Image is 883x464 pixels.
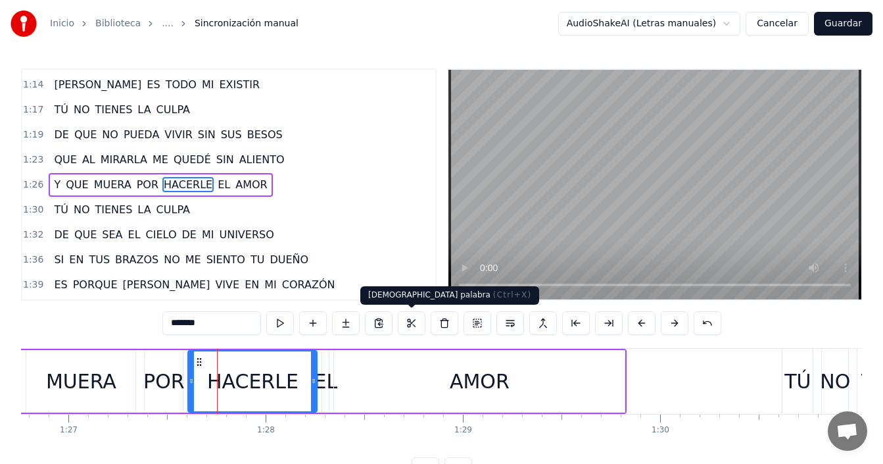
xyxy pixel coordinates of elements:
span: EXISTIR [218,77,261,92]
span: VIVIR [163,127,193,142]
span: TIENES [94,102,134,117]
span: CULPA [155,202,191,217]
span: MIRARLA [99,152,149,167]
span: ALIENTO [238,152,286,167]
span: QUE [64,177,89,192]
span: 1:32 [23,228,43,242]
span: CIELO [145,227,178,242]
span: 1:17 [23,103,43,116]
span: 1:14 [23,78,43,91]
span: QUE [53,152,78,167]
a: Inicio [50,17,74,30]
span: CULPA [155,102,191,117]
span: ( Ctrl+X ) [493,290,532,299]
span: LA [136,202,152,217]
div: 1:30 [652,425,669,436]
span: NO [162,252,181,267]
div: POR [143,367,185,396]
div: TÚ [784,367,811,396]
span: DE [181,227,198,242]
span: [PERSON_NAME] [122,277,212,292]
span: NO [72,102,91,117]
span: Sincronización manual [195,17,298,30]
span: CORAZÓN [281,277,337,292]
span: EN [68,252,85,267]
span: SIN [215,152,235,167]
span: Y [53,177,62,192]
span: 1:23 [23,153,43,167]
span: VIVE [214,277,241,292]
span: AMOR [234,177,268,192]
span: NO [72,202,91,217]
span: SIN [197,127,217,142]
span: 1:30 [23,203,43,217]
span: 1:19 [23,128,43,142]
span: ES [53,277,68,292]
span: TÚ [53,202,69,217]
span: QUE [73,127,98,142]
span: ME [184,252,203,267]
span: ME [151,152,170,167]
span: QUE [73,227,98,242]
span: SIENTO [205,252,247,267]
span: EL [127,227,142,242]
span: 1:39 [23,278,43,292]
span: 1:26 [23,178,43,192]
div: [DEMOGRAPHIC_DATA] palabra [360,286,539,305]
span: AL [81,152,97,167]
span: NO [101,127,120,142]
span: 1:36 [23,253,43,267]
span: SI [53,252,65,267]
nav: breadcrumb [50,17,298,30]
div: AMOR [450,367,510,396]
button: Cancelar [746,12,809,36]
span: MI [201,227,216,242]
span: DE [53,127,70,142]
span: HACERLE [162,177,214,192]
a: Biblioteca [95,17,141,30]
div: 1:27 [60,425,78,436]
img: youka [11,11,37,37]
span: QUEDÉ [172,152,212,167]
div: 1:28 [257,425,275,436]
span: MI [201,77,216,92]
span: TÚ [53,102,69,117]
span: TU [249,252,266,267]
span: [PERSON_NAME] [53,77,143,92]
span: TUS [87,252,111,267]
span: DUEÑO [268,252,310,267]
span: UNIVERSO [218,227,275,242]
a: Bate-papo aberto [828,411,867,451]
span: SUS [220,127,243,142]
span: MUERA [93,177,133,192]
button: Guardar [814,12,872,36]
span: MI [263,277,278,292]
a: .... [162,17,174,30]
div: MUERA [46,367,116,396]
span: TODO [164,77,198,92]
div: EL [314,367,338,396]
span: BESOS [246,127,284,142]
span: EL [216,177,231,192]
div: HACERLE [207,367,298,396]
span: PORQUE [72,277,119,292]
span: SEA [101,227,124,242]
span: DE [53,227,70,242]
span: POR [135,177,160,192]
div: 1:29 [454,425,472,436]
span: ES [145,77,161,92]
span: LA [136,102,152,117]
div: NO [820,367,850,396]
span: PUEDA [122,127,160,142]
span: TIENES [94,202,134,217]
span: BRAZOS [114,252,160,267]
span: EN [243,277,260,292]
